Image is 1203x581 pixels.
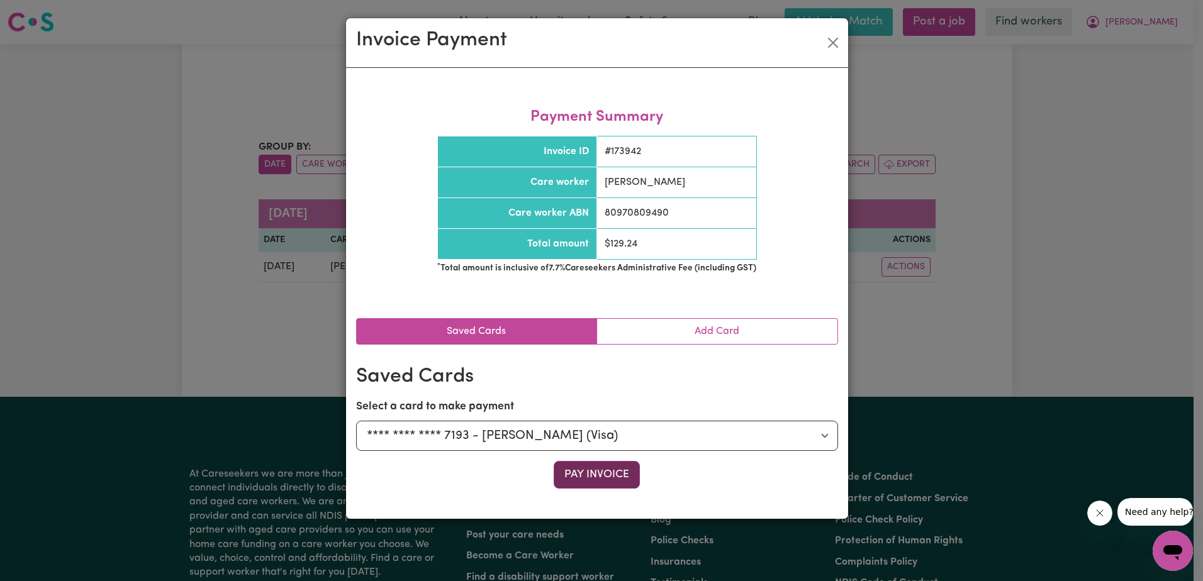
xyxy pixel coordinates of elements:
[597,319,837,344] a: Add Card
[437,229,597,260] th: Total amount
[437,198,597,229] th: Care worker ABN
[8,9,76,19] span: Need any help?
[1087,501,1112,526] iframe: Close message
[597,229,757,260] td: $ 129.24
[1153,531,1193,571] iframe: Button to launch messaging window
[356,28,507,52] h2: Invoice Payment
[357,319,597,344] a: Saved Cards
[597,198,757,229] td: 80970809490
[554,461,640,489] button: Pay Invoice
[437,98,757,136] caption: Payment Summary
[823,33,843,53] button: Close
[356,399,514,415] label: Select a card to make payment
[356,365,838,389] h2: Saved Cards
[597,136,757,167] td: # 173942
[597,167,757,198] td: [PERSON_NAME]
[437,260,756,278] td: Total amount is inclusive of 7.7 % Careseekers Administrative Fee (including GST)
[437,167,597,198] th: Care worker
[1117,498,1193,526] iframe: Message from company
[437,136,597,167] th: Invoice ID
